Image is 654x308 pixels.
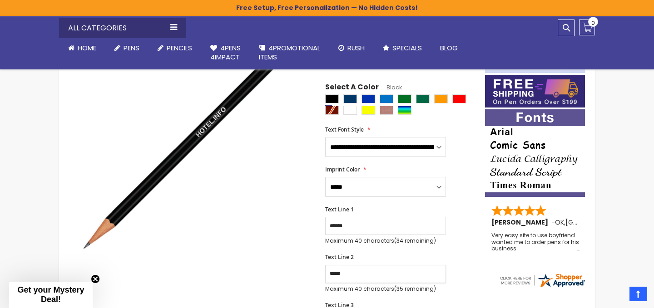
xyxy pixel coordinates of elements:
[91,274,100,284] button: Close teaser
[485,109,585,197] img: font-personalization-examples
[9,282,93,308] div: Get your Mystery Deal!Close teaser
[77,19,313,254] img: black-4pgs-whx-hex-pencil-1_1.jpg
[565,218,632,227] span: [GEOGRAPHIC_DATA]
[434,94,448,103] div: Orange
[17,285,84,304] span: Get your Mystery Deal!
[210,43,241,62] span: 4Pens 4impact
[398,94,411,103] div: Green
[343,94,357,103] div: Navy Blue
[124,43,139,53] span: Pens
[629,287,647,301] a: Top
[329,38,374,58] a: Rush
[325,82,379,94] span: Select A Color
[398,106,411,115] div: Assorted
[59,18,186,38] div: All Categories
[394,285,436,293] span: (35 remaining)
[362,94,375,103] div: Blue
[325,205,354,213] span: Text Line 1
[499,283,586,290] a: 4pens.com certificate URL
[325,285,446,293] p: Maximum 40 characters
[491,218,551,227] span: [PERSON_NAME]
[325,166,360,173] span: Imprint Color
[201,38,250,68] a: 4Pens4impact
[325,237,446,244] p: Maximum 40 characters
[499,272,586,288] img: 4pens.com widget logo
[374,38,431,58] a: Specials
[59,38,105,58] a: Home
[362,106,375,115] div: Yellow
[167,43,192,53] span: Pencils
[440,43,458,53] span: Blog
[392,43,422,53] span: Specials
[579,20,595,35] a: 0
[259,43,320,62] span: 4PROMOTIONAL ITEMS
[555,218,564,227] span: OK
[343,106,357,115] div: White
[325,126,364,133] span: Text Font Style
[347,43,365,53] span: Rush
[416,94,430,103] div: Dark Green
[78,43,96,53] span: Home
[250,38,329,68] a: 4PROMOTIONALITEMS
[105,38,149,58] a: Pens
[380,94,393,103] div: Blue Light
[485,75,585,108] img: Free shipping on orders over $199
[379,83,402,91] span: Black
[491,232,580,252] div: Very easy site to use boyfriend wanted me to order pens for his business
[325,94,339,103] div: Black
[325,253,354,261] span: Text Line 2
[591,19,595,27] span: 0
[149,38,201,58] a: Pencils
[551,218,632,227] span: - ,
[394,237,436,244] span: (34 remaining)
[380,106,393,115] div: Natural
[431,38,467,58] a: Blog
[452,94,466,103] div: Red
